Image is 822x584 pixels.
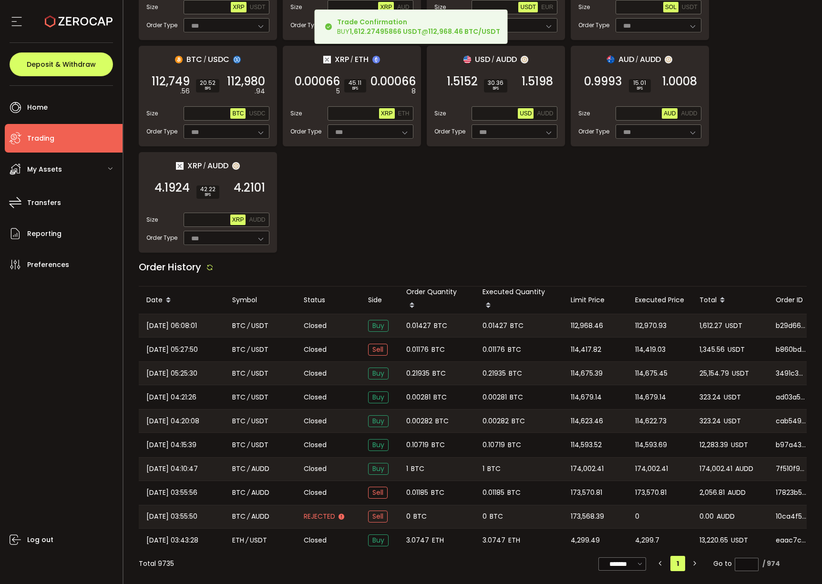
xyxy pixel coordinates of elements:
span: 3.0747 [406,535,429,546]
span: Order Type [290,127,321,136]
span: Order Type [146,127,177,136]
span: Order Type [578,21,609,30]
span: 1.5152 [447,77,478,86]
span: USD [475,53,490,65]
span: BTC [432,440,445,451]
button: Deposit & Withdraw [10,52,113,76]
li: 1 [670,556,685,571]
em: / [203,162,206,170]
span: BTC [435,416,449,427]
span: Log out [27,533,53,547]
span: 3.0747 [483,535,505,546]
div: Order Quantity [399,287,475,314]
em: 8 [411,86,416,96]
em: / [247,511,250,522]
span: BTC [232,392,246,403]
span: 2,056.81 [699,487,725,498]
span: 30.36 [488,80,503,86]
button: USDC [247,108,267,119]
span: BTC [232,344,246,355]
button: USDT [248,2,267,12]
span: Buy [368,320,389,332]
span: Order History [139,260,201,274]
span: 1 [406,463,408,474]
span: 1.5198 [522,77,553,86]
span: 13,220.65 [699,535,728,546]
span: USDT [520,4,536,10]
span: 323.24 [699,392,721,403]
em: .56 [180,86,190,96]
span: Transfers [27,196,61,210]
span: USDT [724,392,741,403]
span: BTC [232,511,246,522]
button: AUDD [679,108,699,119]
em: / [204,55,206,64]
span: BTC [433,392,447,403]
span: [DATE] 04:21:26 [146,392,196,403]
span: Deposit & Withdraw [27,61,96,68]
span: USDT [251,392,268,403]
b: 1,612.27495866 USDT [349,27,421,36]
span: USDT [732,368,749,379]
span: Trading [27,132,54,145]
span: 0.01185 [406,487,428,498]
div: Total 9735 [139,559,174,569]
span: Closed [304,416,327,426]
em: 5 [336,86,340,96]
span: 0 [483,511,487,522]
span: Sell [368,487,388,499]
span: Size [146,3,158,11]
span: 114,675.45 [635,368,668,379]
span: ETH [355,53,369,65]
span: 42.22 [200,186,216,192]
button: XRP [378,2,394,12]
span: BTC [232,368,246,379]
span: ETH [508,535,520,546]
span: ETH [432,535,444,546]
span: 174,002.41 [699,463,732,474]
button: EUR [539,2,555,12]
span: USDC [208,53,229,65]
span: ad03a5c1-606b-4012-9ddc-940d3181540d [776,392,806,402]
span: 0.01427 [406,320,431,331]
button: AUD [662,108,678,119]
span: 0.10719 [483,440,505,451]
span: 3491c339-306a-4a7b-8da2-ae2dae5b49ae [776,369,806,379]
span: BTC [487,463,501,474]
span: b29d6667-c201-43cc-8de3-51e7ed242ada [776,321,806,331]
span: XRP [233,4,245,10]
span: AUDD [496,53,517,65]
span: BTC [434,320,447,331]
span: AUDD [537,110,553,117]
span: Order Type [434,127,465,136]
span: 0.21935 [483,368,506,379]
span: Closed [304,535,327,545]
span: 0.00281 [483,392,507,403]
button: USDT [680,2,699,12]
span: Order Type [146,21,177,30]
span: BTC [232,487,246,498]
span: 25,154.79 [699,368,729,379]
span: Size [146,215,158,224]
span: 1,612.27 [699,320,722,331]
span: Order Type [290,21,321,30]
b: Trade Confirmation [337,17,407,27]
em: .94 [255,86,265,96]
span: [DATE] 03:43:28 [146,535,198,546]
span: BTC [186,53,202,65]
em: / [492,55,494,64]
em: / [247,392,250,403]
span: [DATE] 05:25:30 [146,368,197,379]
span: Order Type [578,127,609,136]
div: Side [360,295,399,306]
span: XRP [380,4,392,10]
span: 15.01 [633,80,647,86]
span: BTC [510,320,524,331]
span: Size [434,109,446,118]
span: USDT [250,4,266,10]
span: Home [27,101,48,114]
span: USDT [251,440,268,451]
span: 114,622.73 [635,416,667,427]
i: BPS [633,86,647,92]
span: Size [578,3,590,11]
